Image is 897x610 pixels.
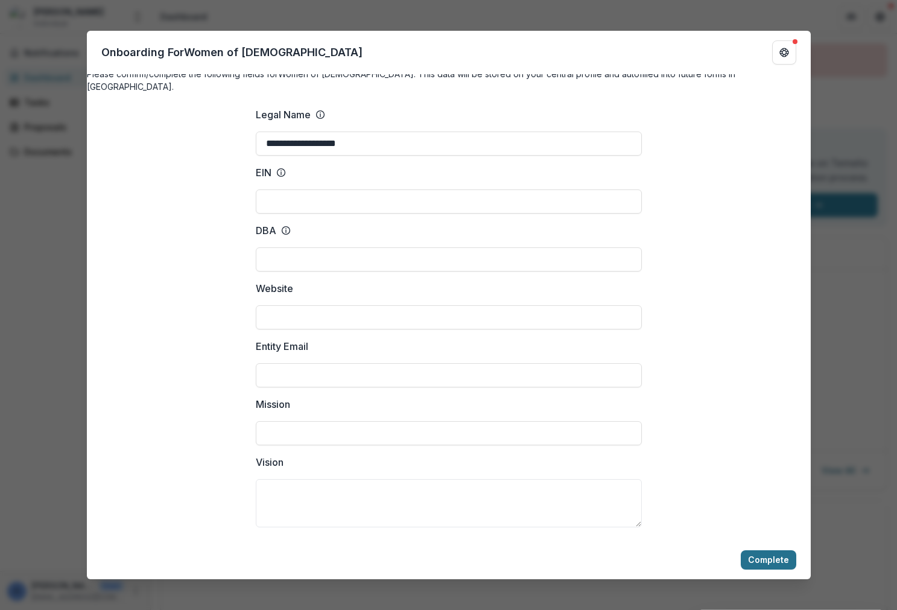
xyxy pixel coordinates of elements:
[256,281,293,296] p: Website
[256,455,284,469] p: Vision
[741,550,796,570] button: Complete
[256,339,308,354] p: Entity Email
[87,68,811,93] h4: Please confirm/complete the following fields for Women of [DEMOGRAPHIC_DATA] . This data will be ...
[772,40,796,65] button: Get Help
[101,44,363,60] p: Onboarding For Women of [DEMOGRAPHIC_DATA]
[256,223,276,238] p: DBA
[256,107,311,122] p: Legal Name
[256,397,290,411] p: Mission
[256,165,271,180] p: EIN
